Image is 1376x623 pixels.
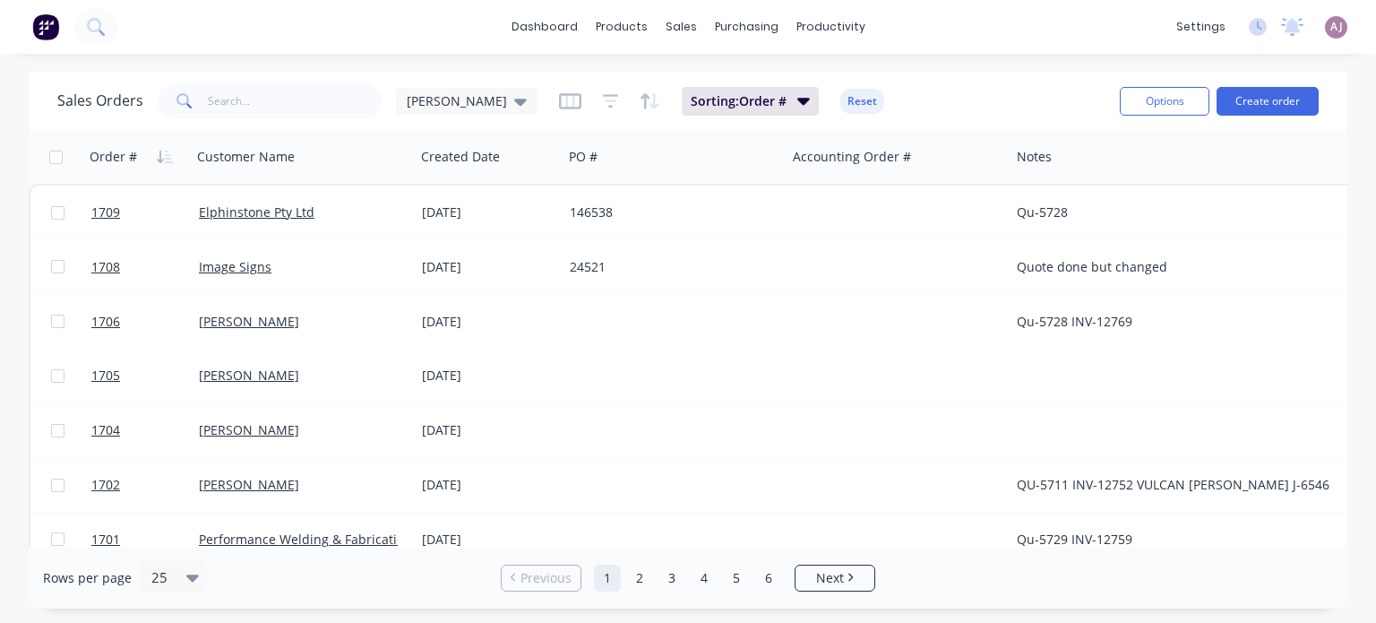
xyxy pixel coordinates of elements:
a: [PERSON_NAME] [199,476,299,493]
a: 1708 [91,240,199,294]
div: Accounting Order # [793,148,911,166]
a: Page 6 [755,565,782,592]
div: productivity [787,13,874,40]
span: 1705 [91,367,120,385]
span: [PERSON_NAME] [407,91,507,110]
a: dashboard [503,13,587,40]
a: [PERSON_NAME] [199,421,299,438]
a: Next page [795,569,874,587]
div: products [587,13,657,40]
span: 1709 [91,203,120,221]
a: Page 2 [626,565,653,592]
a: 1702 [91,458,199,512]
div: Order # [90,148,137,166]
div: Qu-5729 INV-12759 [1017,531,1343,549]
div: QU-5711 INV-12752 VULCAN [PERSON_NAME] J-6546 [1017,476,1343,494]
a: Page 1 is your current page [594,565,621,592]
div: [DATE] [422,367,555,385]
span: Sorting: Order # [691,92,787,110]
button: Options [1120,87,1209,116]
button: Create order [1217,87,1319,116]
div: sales [657,13,706,40]
span: Rows per page [43,569,132,587]
span: 1702 [91,476,120,494]
div: Customer Name [197,148,295,166]
a: Page 4 [691,565,718,592]
span: Previous [520,569,572,587]
a: 1701 [91,513,199,567]
a: 1709 [91,186,199,239]
a: 1704 [91,403,199,457]
div: Qu-5728 INV-12769 [1017,313,1343,331]
img: Factory [32,13,59,40]
span: Next [816,569,844,587]
div: [DATE] [422,313,555,331]
div: 24521 [570,258,769,276]
div: Quote done but changed [1017,258,1343,276]
input: Search... [208,83,383,119]
a: Page 5 [723,565,750,592]
span: AJ [1330,19,1343,35]
a: 1706 [91,295,199,349]
a: Page 3 [658,565,685,592]
div: [DATE] [422,258,555,276]
a: Previous page [502,569,580,587]
button: Reset [840,89,884,114]
a: [PERSON_NAME] [199,313,299,330]
div: Created Date [421,148,500,166]
a: [PERSON_NAME] [199,367,299,384]
span: 1704 [91,421,120,439]
span: 1706 [91,313,120,331]
div: [DATE] [422,421,555,439]
div: [DATE] [422,203,555,221]
div: [DATE] [422,476,555,494]
a: Image Signs [199,258,271,275]
h1: Sales Orders [57,92,143,109]
a: 1705 [91,349,199,402]
div: PO # [569,148,598,166]
span: 1701 [91,531,120,549]
div: Notes [1017,148,1052,166]
div: settings [1167,13,1234,40]
div: Qu-5728 [1017,203,1343,221]
a: Performance Welding & Fabrication [199,531,412,548]
div: 146538 [570,203,769,221]
button: Sorting:Order # [682,87,819,116]
a: Elphinstone Pty Ltd [199,203,314,221]
span: 1708 [91,258,120,276]
ul: Pagination [494,565,882,592]
div: purchasing [706,13,787,40]
div: [DATE] [422,531,555,549]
